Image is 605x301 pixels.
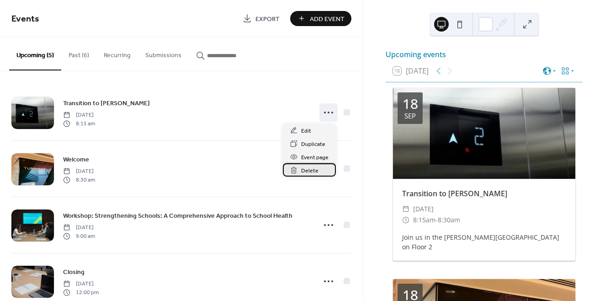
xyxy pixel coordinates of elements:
span: Welcome [63,155,89,165]
div: Transition to [PERSON_NAME] [393,188,575,199]
div: 18 [403,97,418,111]
span: Export [255,14,280,24]
a: Welcome [63,154,89,165]
button: Past (6) [61,37,96,70]
span: 8:15 am [63,119,95,128]
button: Submissions [138,37,189,70]
a: Closing [63,267,85,277]
a: Export [236,11,287,26]
a: Workshop: Strengthening Schools: A Comprehensive Approach to School Health [63,210,292,221]
a: Transition to [PERSON_NAME] [63,98,150,108]
span: [DATE] [63,224,95,232]
span: Delete [301,166,318,176]
span: 8:15am [413,215,435,226]
span: [DATE] [63,167,95,176]
span: 9:00 am [63,232,95,240]
span: Event page [301,153,329,162]
span: 12:00 pm [63,288,99,296]
div: Upcoming events [386,49,583,60]
span: [DATE] [63,280,99,288]
span: - [435,215,438,226]
span: 8:30 am [63,176,95,184]
span: Duplicate [301,140,325,149]
div: ​ [402,215,409,226]
span: [DATE] [63,111,95,119]
div: Join us in the [PERSON_NAME][GEOGRAPHIC_DATA] on Floor 2 [393,232,575,252]
span: Edit [301,126,311,136]
div: Sep [404,113,416,119]
span: 8:30am [438,215,460,226]
button: Recurring [96,37,138,70]
span: Workshop: Strengthening Schools: A Comprehensive Approach to School Health [63,211,292,221]
span: Add Event [310,14,345,24]
button: Upcoming (5) [9,37,61,70]
button: Add Event [290,11,351,26]
div: ​ [402,204,409,215]
span: Events [11,10,39,28]
span: Transition to [PERSON_NAME] [63,99,150,108]
span: [DATE] [413,204,434,215]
